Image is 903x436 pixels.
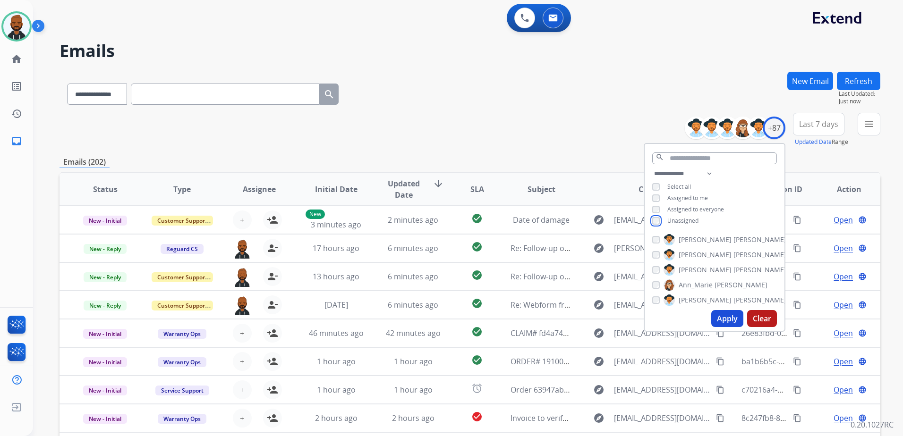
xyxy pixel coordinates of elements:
[795,138,832,146] button: Updated Date
[834,243,853,254] span: Open
[593,271,605,282] mat-icon: explore
[388,300,438,310] span: 6 minutes ago
[233,324,252,343] button: +
[733,235,786,244] span: [PERSON_NAME]
[839,98,880,105] span: Just now
[858,329,867,337] mat-icon: language
[511,328,754,338] span: CLAIM# fd4a74b0-4987-4c52-a572-5bc16c b79467, ORDER# 19113226
[793,357,801,366] mat-icon: content_copy
[793,216,801,224] mat-icon: content_copy
[763,117,785,139] div: +87
[614,384,711,395] span: [EMAIL_ADDRESS][DOMAIN_NAME]
[158,414,206,424] span: Warranty Ops
[834,327,853,339] span: Open
[394,385,433,395] span: 1 hour ago
[471,411,483,422] mat-icon: check_circle
[858,357,867,366] mat-icon: language
[834,214,853,226] span: Open
[593,243,605,254] mat-icon: explore
[741,385,886,395] span: c70216a4-3601-42d5-90a5-c2c777159b08
[679,280,713,290] span: Ann_Marie
[383,178,425,201] span: Updated Date
[386,328,441,338] span: 42 minutes ago
[793,414,801,422] mat-icon: content_copy
[837,72,880,90] button: Refresh
[240,214,244,226] span: +
[267,299,278,310] mat-icon: person_remove
[470,184,484,195] span: SLA
[667,183,691,191] span: Select all
[84,244,127,254] span: New - Reply
[787,72,833,90] button: New Email
[324,300,348,310] span: [DATE]
[471,383,483,394] mat-icon: alarm
[711,310,743,327] button: Apply
[803,173,880,206] th: Action
[656,153,664,161] mat-icon: search
[388,243,438,253] span: 6 minutes ago
[267,356,278,367] mat-icon: person_add
[173,184,191,195] span: Type
[834,412,853,424] span: Open
[233,239,252,259] img: agent-avatar
[667,217,699,225] span: Unassigned
[392,413,434,423] span: 2 hours ago
[155,386,209,395] span: Service Support
[313,271,359,282] span: 13 hours ago
[667,205,724,213] span: Assigned to everyone
[858,216,867,224] mat-icon: language
[309,328,364,338] span: 46 minutes ago
[11,81,22,92] mat-icon: list_alt
[614,299,711,310] span: [EMAIL_ADDRESS][DOMAIN_NAME]
[858,301,867,309] mat-icon: language
[306,210,325,219] p: New
[834,271,853,282] span: Open
[152,272,213,282] span: Customer Support
[83,386,127,395] span: New - Initial
[233,352,252,371] button: +
[267,384,278,395] mat-icon: person_add
[471,298,483,309] mat-icon: check_circle
[858,386,867,394] mat-icon: language
[741,413,881,423] span: 8c247fb8-8c11-4492-b24e-54fab68af22c
[679,235,732,244] span: [PERSON_NAME]
[471,241,483,252] mat-icon: check_circle
[84,272,127,282] span: New - Reply
[233,295,252,315] img: agent-avatar
[513,215,570,225] span: Date of damage
[793,244,801,252] mat-icon: content_copy
[741,356,885,367] span: ba1b6b5c-9302-42c2-a85f-d7562f9a7d21
[716,386,724,394] mat-icon: content_copy
[471,354,483,366] mat-icon: check_circle
[83,329,127,339] span: New - Initial
[11,53,22,65] mat-icon: home
[593,384,605,395] mat-icon: explore
[93,184,118,195] span: Status
[511,243,593,253] span: Re: Follow-up on repair
[733,295,786,305] span: [PERSON_NAME]
[267,243,278,254] mat-icon: person_remove
[741,328,885,338] span: 26e83fbd-0643-431c-afde-ee30e8403b07
[233,380,252,399] button: +
[511,271,593,282] span: Re: Follow-up on repair
[60,156,110,168] p: Emails (202)
[614,356,711,367] span: [EMAIL_ADDRESS][DOMAIN_NAME]
[152,216,213,226] span: Customer Support
[433,178,444,189] mat-icon: arrow_downward
[793,301,801,309] mat-icon: content_copy
[313,243,359,253] span: 17 hours ago
[240,356,244,367] span: +
[11,108,22,119] mat-icon: history
[799,122,838,126] span: Last 7 days
[83,357,127,367] span: New - Initial
[11,135,22,147] mat-icon: inbox
[388,271,438,282] span: 6 minutes ago
[471,326,483,337] mat-icon: check_circle
[614,271,711,282] span: [EMAIL_ADDRESS][DOMAIN_NAME]
[858,414,867,422] mat-icon: language
[715,280,767,290] span: [PERSON_NAME]
[315,184,358,195] span: Initial Date
[614,412,711,424] span: [EMAIL_ADDRESS][DOMAIN_NAME]
[851,419,894,430] p: 0.20.1027RC
[858,244,867,252] mat-icon: language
